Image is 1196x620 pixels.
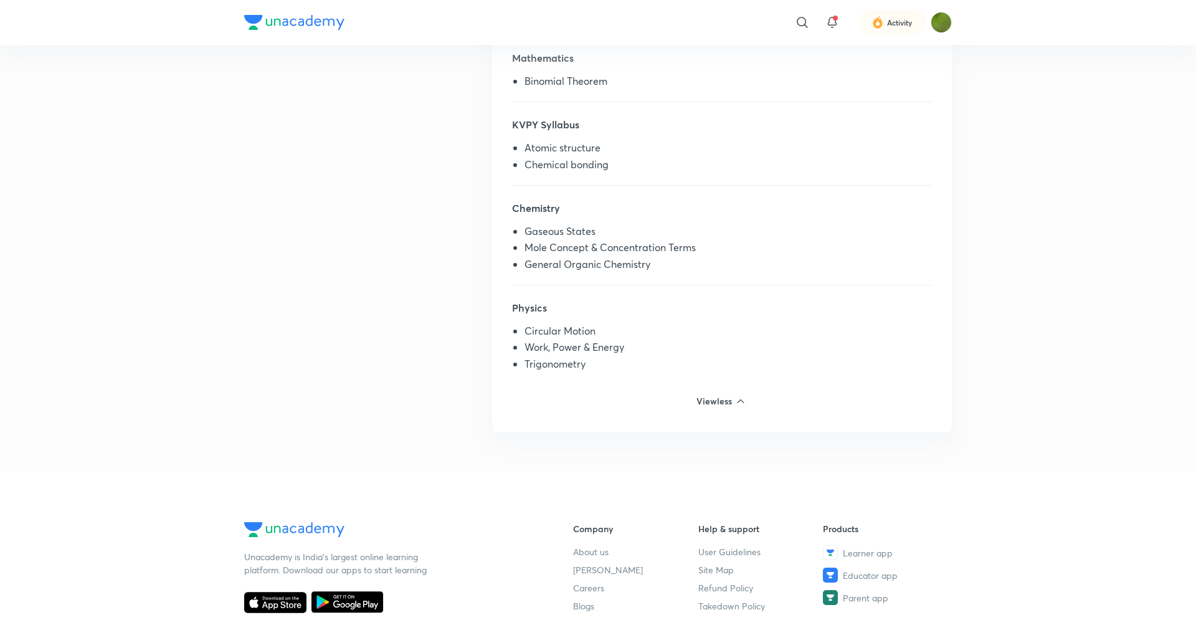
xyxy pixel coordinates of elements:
a: Educator app [823,568,948,583]
img: Company Logo [244,15,344,30]
li: Mole Concept & Concentration Terms [524,242,932,258]
li: Binomial Theorem [524,75,932,92]
a: About us [573,545,698,558]
h6: View less [696,394,734,408]
h5: KVPY Syllabus [512,117,932,142]
span: Educator app [843,569,898,582]
h5: Physics [512,300,932,325]
li: Chemical bonding [524,159,932,175]
h6: Products [823,522,948,535]
span: Parent app [843,591,888,604]
li: Circular Motion [524,325,932,341]
p: Unacademy is India’s largest online learning platform. Download our apps to start learning [244,550,431,576]
li: Trigonometry [524,358,932,374]
h6: Help & support [698,522,823,535]
li: Atomic structure [524,142,932,158]
a: Site Map [698,563,823,576]
a: Careers [573,581,698,594]
img: Learner app [823,545,838,560]
h5: Mathematics [512,50,932,75]
a: Company Logo [244,522,533,540]
h5: Chemistry [512,201,932,226]
span: Careers [573,581,604,594]
img: Company Logo [244,522,344,537]
img: Educator app [823,568,838,583]
img: Eeshan Chandrawanshi [931,12,952,33]
li: Work, Power & Energy [524,341,932,358]
img: activity [872,15,883,30]
li: General Organic Chemistry [524,259,932,275]
a: Blogs [573,599,698,613]
a: Takedown Policy [698,599,823,613]
h6: Company [573,522,698,535]
li: Gaseous States [524,226,932,242]
img: Parent app [823,590,838,605]
a: Parent app [823,590,948,605]
a: [PERSON_NAME] [573,563,698,576]
span: Learner app [843,546,893,560]
a: User Guidelines [698,545,823,558]
a: Learner app [823,545,948,560]
a: Refund Policy [698,581,823,594]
